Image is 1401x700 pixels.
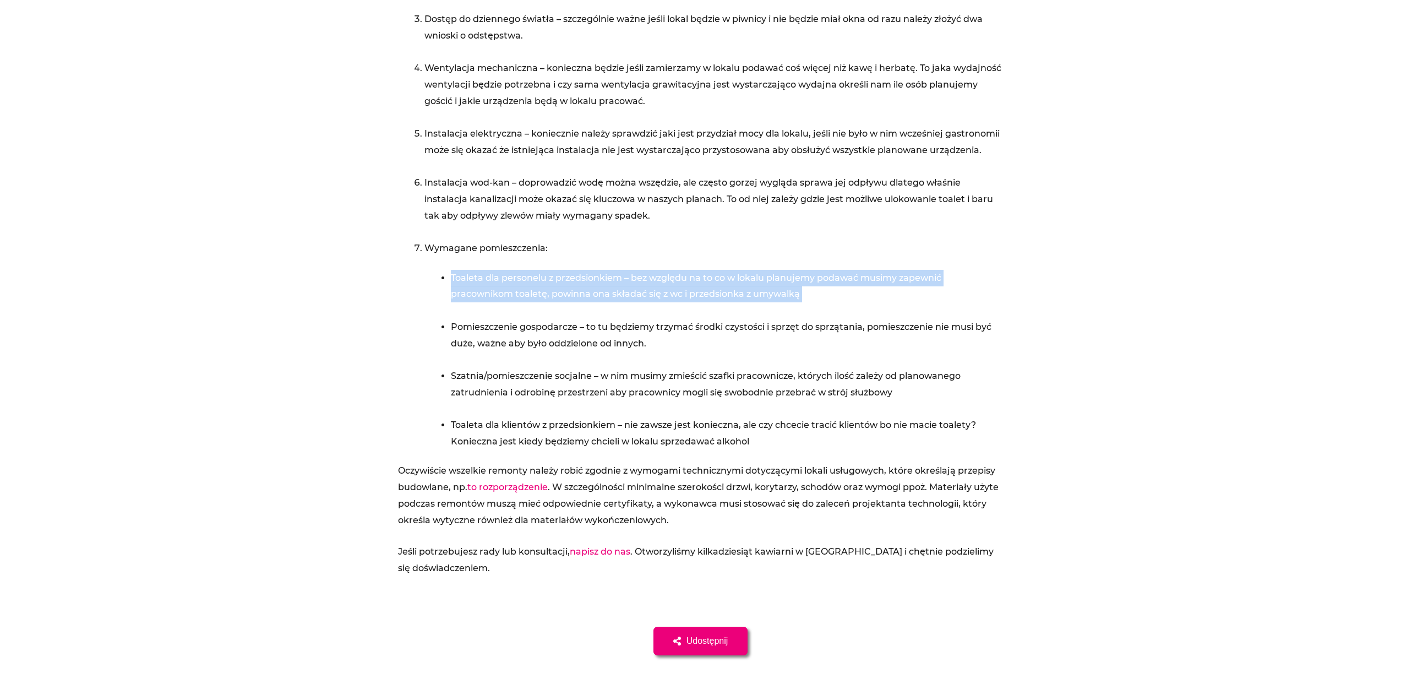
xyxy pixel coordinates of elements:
a: napisz do nas [570,546,630,557]
li: Wentylacja mechaniczna – konieczna będzie jeśli zamierzamy w lokalu podawać coś więcej niż kawę i... [424,60,1004,126]
p: Jeśli potrzebujesz rady lub konsultacji, . Otworzyliśmy kilkadziesiąt kawiarni w [GEOGRAPHIC_DATA... [398,544,1004,576]
li: Toaleta dla personelu z przedsionkiem – bez względu na to co w lokalu planujemy podawać musimy za... [451,270,1004,319]
li: Dostęp do dziennego światła – szczególnie ważne jeśli lokal będzie w piwnicy i nie będzie miał ok... [424,11,1004,60]
a: Udostępnij [653,627,748,655]
li: Instalacja elektryczna – koniecznie należy sprawdzić jaki jest przydział mocy dla lokalu, jeśli n... [424,126,1004,175]
li: Instalacja wod-kan – doprowadzić wodę można wszędzie, ale często gorzej wygląda sprawa jej odpływ... [424,175,1004,240]
a: to rozporządzenie [467,482,548,492]
li: Szatnia/pomieszczenie socjalne – w nim musimy zmieścić szafki pracownicze, których ilość zależy o... [451,368,1004,417]
p: Oczywiście wszelkie remonty należy robić zgodnie z wymogami technicznymi dotyczącymi lokali usług... [398,463,1004,528]
li: Toaleta dla klientów z przedsionkiem – nie zawsze jest konieczna, ale czy chcecie tracić klientów... [451,417,1004,449]
span: Udostępnij [686,637,728,645]
li: Wymagane pomieszczenia: [424,240,1004,257]
li: Pomieszczenie gospodarcze – to tu będziemy trzymać środki czystości i sprzęt do sprzątania, pomie... [451,319,1004,368]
